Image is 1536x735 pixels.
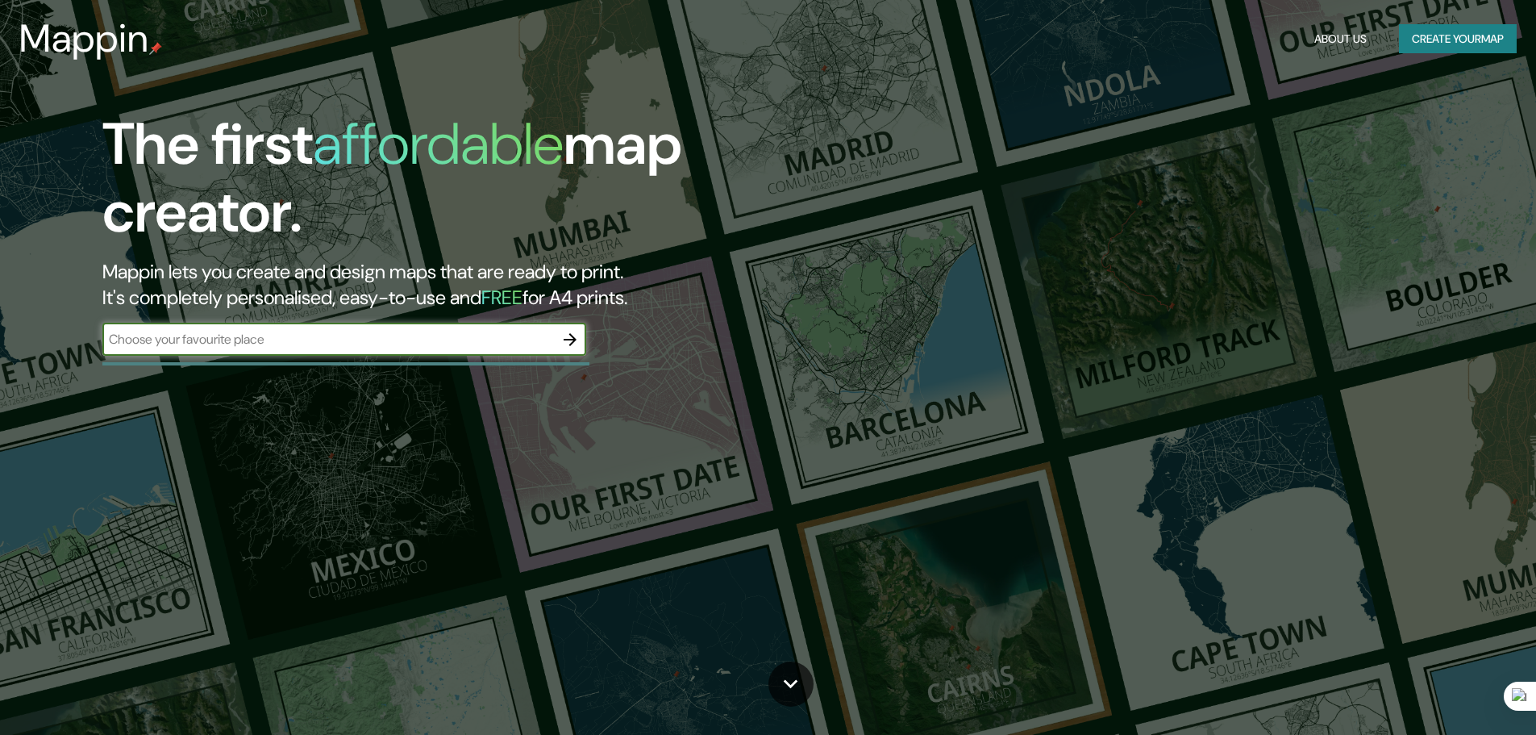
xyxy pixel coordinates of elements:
[313,106,564,182] h1: affordable
[1308,24,1373,54] button: About Us
[102,330,554,349] input: Choose your favourite place
[19,16,149,61] h3: Mappin
[102,259,871,311] h2: Mappin lets you create and design maps that are ready to print. It's completely personalised, eas...
[1399,24,1517,54] button: Create yourmap
[149,42,162,55] img: mappin-pin
[481,285,522,310] h5: FREE
[102,111,871,259] h1: The first map creator.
